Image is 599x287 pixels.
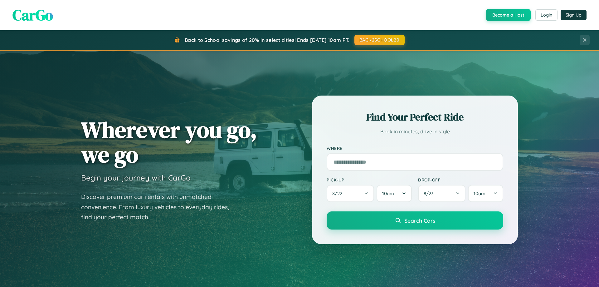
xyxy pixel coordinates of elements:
button: 8/23 [418,185,465,202]
p: Book in minutes, drive in style [327,127,503,136]
span: 8 / 22 [332,191,345,196]
button: 8/22 [327,185,374,202]
span: 10am [474,191,485,196]
span: 10am [382,191,394,196]
button: Login [535,9,558,21]
span: Back to School savings of 20% in select cities! Ends [DATE] 10am PT. [185,37,349,43]
button: Search Cars [327,211,503,230]
button: BACK2SCHOOL20 [354,35,405,45]
h2: Find Your Perfect Ride [327,110,503,124]
button: 10am [468,185,503,202]
button: Become a Host [486,9,531,21]
p: Discover premium car rentals with unmatched convenience. From luxury vehicles to everyday rides, ... [81,192,237,222]
button: Sign Up [561,10,587,20]
h3: Begin your journey with CarGo [81,173,191,182]
label: Drop-off [418,177,503,182]
span: 8 / 23 [424,191,437,196]
button: 10am [377,185,412,202]
label: Where [327,146,503,151]
span: CarGo [12,5,53,25]
h1: Wherever you go, we go [81,117,257,167]
label: Pick-up [327,177,412,182]
span: Search Cars [404,217,435,224]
